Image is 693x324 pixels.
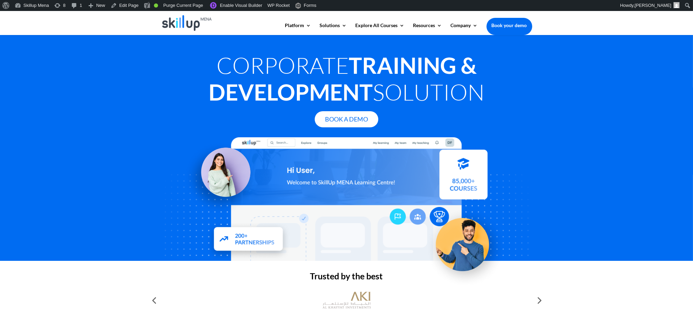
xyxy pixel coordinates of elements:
[154,3,158,8] div: Good
[424,203,506,285] img: Upskill your workforce - SkillUp
[315,111,378,127] a: Book A Demo
[356,23,405,35] a: Explore All Courses
[162,15,212,31] img: Skillup Mena
[439,153,488,202] img: Courses library - SkillUp MENA
[413,23,442,35] a: Resources
[209,52,477,105] strong: Training & Development
[320,23,347,35] a: Solutions
[451,23,478,35] a: Company
[161,52,532,109] h1: Corporate Solution
[487,18,532,33] a: Book your demo
[161,272,532,284] h2: Trusted by the best
[285,23,311,35] a: Platform
[659,291,693,324] iframe: Chat Widget
[323,288,371,312] img: al khayyat investments logo
[635,3,671,8] span: [PERSON_NAME]
[183,140,257,214] img: Learning Management Solution - SkillUp
[205,220,291,260] img: Partners - SkillUp Mena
